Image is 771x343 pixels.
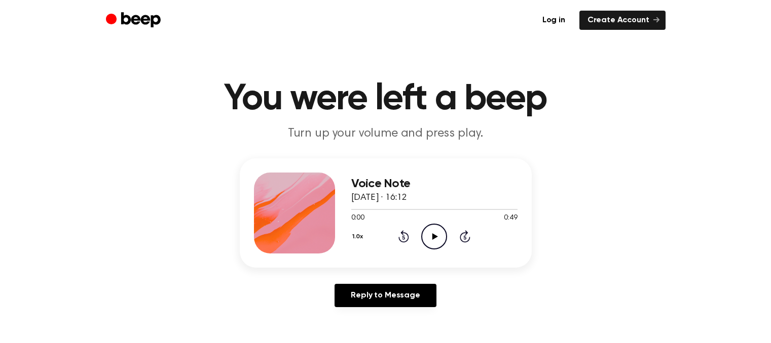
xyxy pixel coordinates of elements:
a: Beep [106,11,163,30]
span: 0:49 [504,213,517,224]
p: Turn up your volume and press play. [191,125,580,142]
a: Create Account [579,11,666,30]
h1: You were left a beep [126,81,645,117]
span: [DATE] · 16:12 [351,193,407,202]
a: Reply to Message [335,284,436,307]
button: 1.0x [351,228,367,245]
span: 0:00 [351,213,364,224]
a: Log in [534,11,573,30]
h3: Voice Note [351,177,518,191]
